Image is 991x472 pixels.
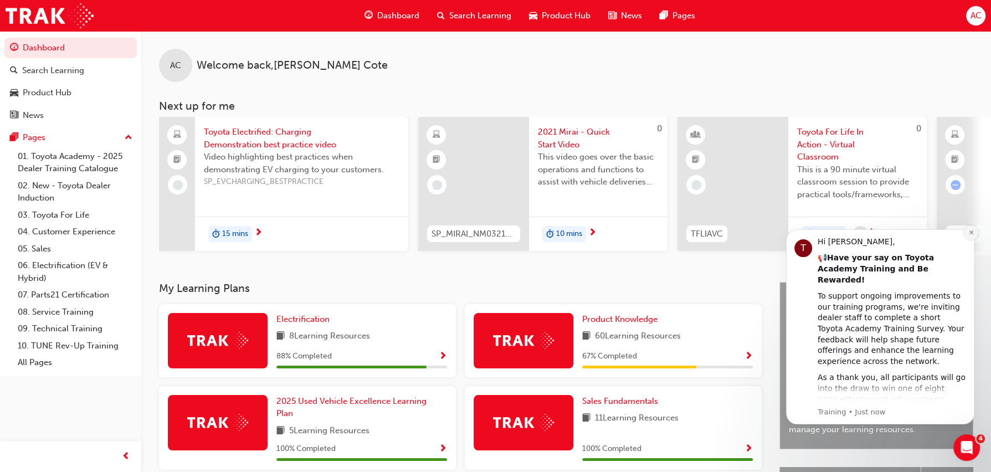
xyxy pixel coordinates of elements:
[691,180,701,190] span: learningRecordVerb_NONE-icon
[797,126,918,163] span: Toyota For Life In Action - Virtual Classroom
[13,240,137,258] a: 05. Sales
[437,9,445,23] span: search-icon
[276,314,330,324] span: Electrification
[951,153,959,167] span: booktick-icon
[520,4,599,27] a: car-iconProduct Hub
[10,66,18,76] span: search-icon
[276,396,427,419] span: 2025 Used Vehicle Excellence Learning Plan
[13,320,137,337] a: 09. Technical Training
[187,414,248,431] img: Trak
[744,352,753,362] span: Show Progress
[212,227,220,242] span: duration-icon
[13,354,137,371] a: All Pages
[204,176,399,188] span: SP_EVCHARGING_BESTPRACTICE
[493,414,554,431] img: Trak
[582,395,663,408] a: Sales Fundamentals
[432,180,442,190] span: learningRecordVerb_NONE-icon
[276,350,332,363] span: 88 % Completed
[599,4,651,27] a: news-iconNews
[582,350,637,363] span: 67 % Completed
[418,117,667,251] a: 0SP_MIRAI_NM0321_VID2021 Mirai - Quick Start VideoThis video goes over the basic operations and f...
[276,443,336,455] span: 100 % Completed
[976,434,985,443] span: 4
[595,412,679,425] span: 11 Learning Resources
[23,131,45,144] div: Pages
[588,228,597,238] span: next-icon
[4,127,137,148] button: Pages
[13,177,137,207] a: 02. New - Toyota Dealer Induction
[289,330,370,343] span: 8 Learning Resources
[582,314,658,324] span: Product Knowledge
[449,9,511,22] span: Search Learning
[769,220,991,431] iframe: Intercom notifications message
[542,9,591,22] span: Product Hub
[204,126,399,151] span: Toyota Electrified: Charging Demonstration best practice video
[10,111,18,121] span: news-icon
[621,9,642,22] span: News
[13,207,137,224] a: 03. Toyota For Life
[529,9,537,23] span: car-icon
[173,153,181,167] span: booktick-icon
[493,332,554,349] img: Trak
[432,228,516,240] span: SP_MIRAI_NM0321_VID
[692,153,700,167] span: booktick-icon
[13,148,137,177] a: 01. Toyota Academy - 2025 Dealer Training Catalogue
[582,330,591,343] span: book-icon
[433,128,440,142] span: learningResourceType_ELEARNING-icon
[276,330,285,343] span: book-icon
[4,105,137,126] a: News
[4,38,137,58] a: Dashboard
[744,350,753,363] button: Show Progress
[691,228,723,240] span: TFLIAVC
[582,396,658,406] span: Sales Fundamentals
[546,227,554,242] span: duration-icon
[13,286,137,304] a: 07. Parts21 Certification
[439,444,447,454] span: Show Progress
[916,124,921,134] span: 0
[953,434,980,461] iframe: Intercom live chat
[595,330,681,343] span: 60 Learning Resources
[657,124,662,134] span: 0
[951,180,961,190] span: learningRecordVerb_ATTEMPT-icon
[951,128,959,142] span: learningResourceType_ELEARNING-icon
[204,151,399,176] span: Video highlighting best practices when demonstrating EV charging to your customers.
[159,282,762,295] h3: My Learning Plans
[122,450,130,464] span: prev-icon
[13,257,137,286] a: 06. Electrification (EV & Hybrid)
[651,4,704,27] a: pages-iconPages
[744,444,753,454] span: Show Progress
[4,83,137,103] a: Product Hub
[538,151,659,188] span: This video goes over the basic operations and functions to assist with vehicle deliveries and han...
[23,86,71,99] div: Product Hub
[10,43,18,53] span: guage-icon
[125,131,132,145] span: up-icon
[4,35,137,127] button: DashboardSearch LearningProduct HubNews
[970,9,981,22] span: AC
[966,6,985,25] button: AC
[276,395,447,420] a: 2025 Used Vehicle Excellence Learning Plan
[276,313,334,326] a: Electrification
[13,304,137,321] a: 08. Service Training
[276,424,285,438] span: book-icon
[433,153,440,167] span: booktick-icon
[10,88,18,98] span: car-icon
[797,163,918,201] span: This is a 90 minute virtual classroom session to provide practical tools/frameworks, behaviours a...
[13,223,137,240] a: 04. Customer Experience
[692,128,700,142] span: learningResourceType_INSTRUCTOR_LED-icon
[6,3,94,28] a: Trak
[197,59,388,72] span: Welcome back , [PERSON_NAME] Cote
[187,332,248,349] img: Trak
[556,228,582,240] span: 10 mins
[173,180,183,190] span: learningRecordVerb_NONE-icon
[222,228,248,240] span: 15 mins
[582,443,641,455] span: 100 % Completed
